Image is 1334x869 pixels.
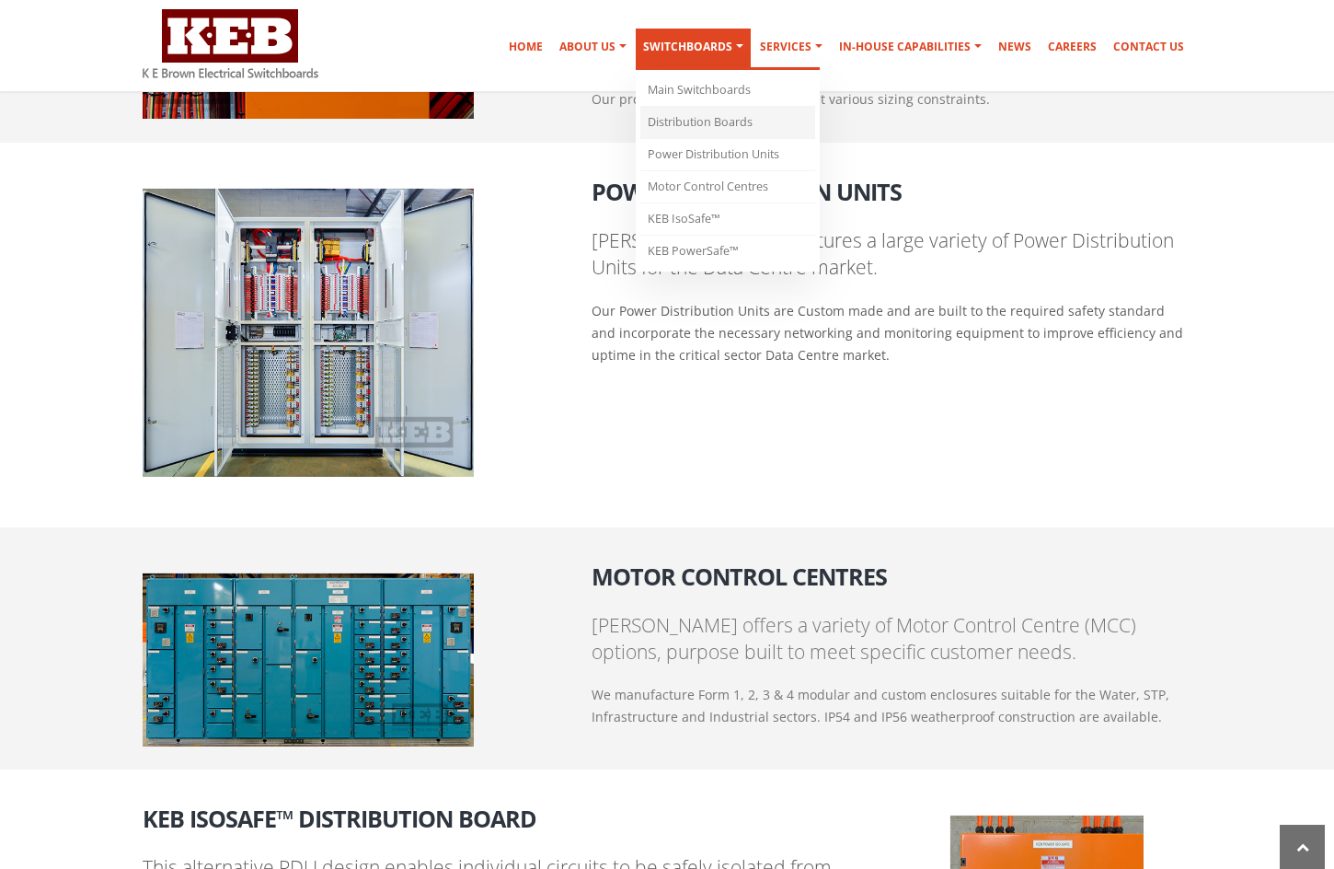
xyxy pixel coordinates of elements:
a: Home [501,29,550,65]
a: Careers [1041,29,1104,65]
a: KEB IsoSafe™ [640,203,815,236]
a: In-house Capabilities [832,29,989,65]
h2: Power Distribution Units [592,166,1192,204]
a: Power Distribution Units [640,139,815,171]
a: Motor Control Centres [640,171,815,203]
p: Our products can be adapted to meet various sizing constraints. [592,88,1192,110]
p: [PERSON_NAME] offers a variety of Motor Control Centre (MCC) options, purpose built to meet speci... [592,612,1192,666]
p: [PERSON_NAME] manufactures a large variety of Power Distribution Units for the Data Centre market. [592,227,1192,282]
a: Services [753,29,830,65]
a: Switchboards [636,29,751,70]
p: We manufacture Form 1, 2, 3 & 4 modular and custom enclosures suitable for the Water, STP, Infras... [592,684,1192,728]
a: Main Switchboards [640,75,815,107]
h2: Motor Control Centres [592,550,1192,589]
a: About Us [552,29,634,65]
a: KEB PowerSafe™ [640,236,815,267]
img: K E Brown Electrical Switchboards [143,9,318,78]
a: Distribution Boards [640,107,815,139]
a: News [991,29,1039,65]
a: Contact Us [1106,29,1191,65]
p: Our Power Distribution Units are Custom made and are built to the required safety standard and in... [592,300,1192,366]
h2: KEB IsoSafe™ Distribution Board [143,793,833,831]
